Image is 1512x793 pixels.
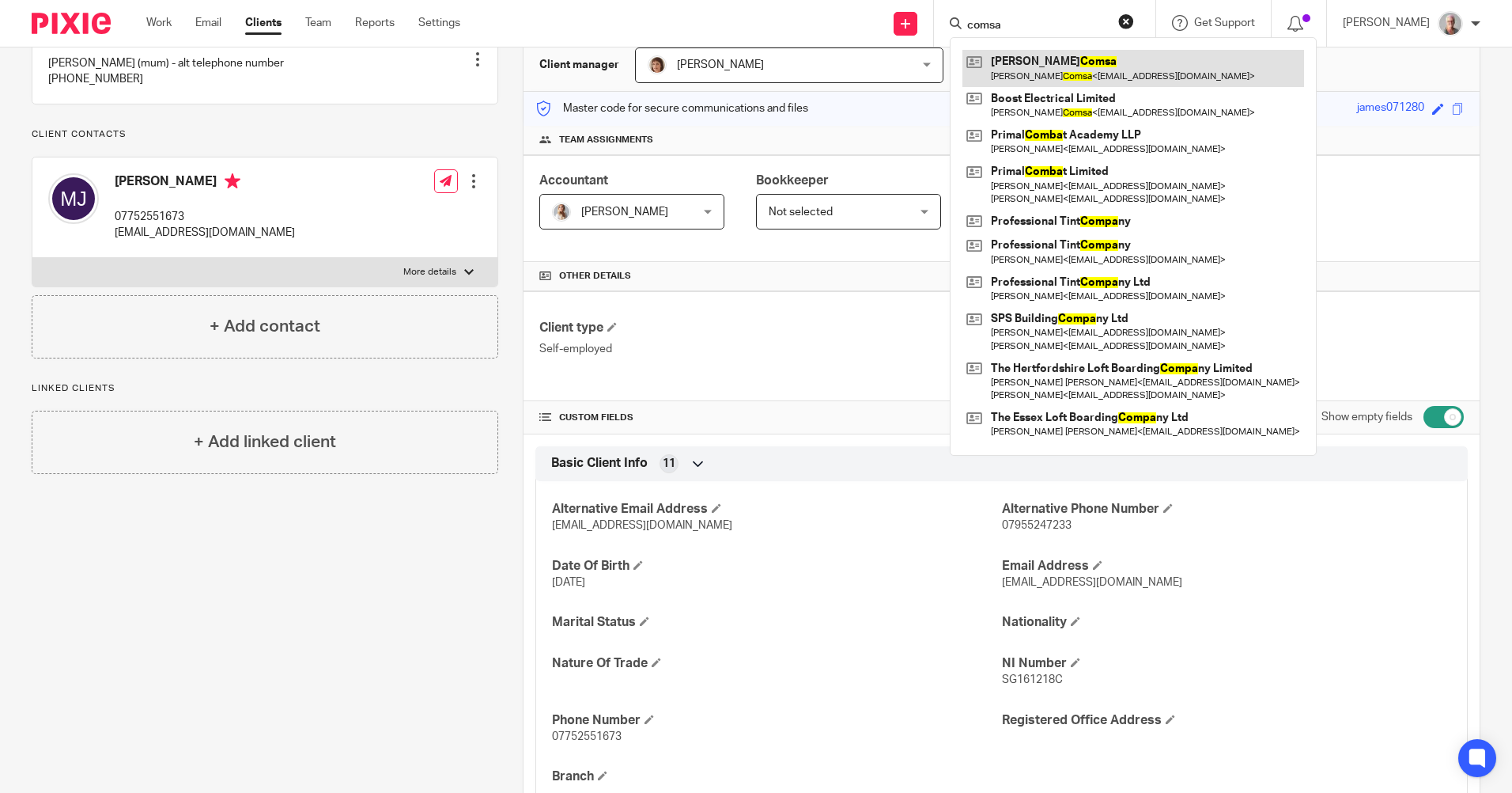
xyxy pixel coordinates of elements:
span: Other details [559,270,631,283]
p: 07752551673 [115,209,295,225]
img: IMG_9968.jpg [552,203,571,222]
h4: Nationality [1002,614,1451,631]
span: Team assignments [559,134,653,146]
h4: NI Number [1002,655,1451,672]
img: Pixie%204.jpg [648,55,667,74]
h4: Nature Of Trade [552,655,1001,672]
label: Show empty fields [1321,409,1412,425]
a: Work [146,15,172,31]
span: Not selected [769,207,833,218]
p: [EMAIL_ADDRESS][DOMAIN_NAME] [115,225,295,241]
h4: Alternative Email Address [552,501,1001,518]
span: 07955247233 [1002,520,1072,531]
span: [EMAIL_ADDRESS][DOMAIN_NAME] [552,520,732,531]
span: Get Support [1194,17,1255,28]
p: Linked clients [32,382,498,395]
div: james071280 [1357,100,1424,118]
a: Settings [418,15,460,31]
img: svg%3E [48,173,99,224]
h4: Alternative Phone Number [1002,501,1451,518]
p: Master code for secure communications and files [535,101,808,116]
h4: CUSTOM FIELDS [539,412,1001,424]
a: Email [195,15,221,31]
p: Client contacts [32,128,498,141]
h4: Date Of Birth [552,558,1001,575]
a: Clients [245,15,282,31]
span: 07752551673 [552,731,622,742]
a: Team [305,15,331,31]
h4: Marital Status [552,614,1001,631]
a: Reports [355,15,395,31]
h4: Phone Number [552,712,1001,729]
p: Self-employed [539,341,1001,357]
h4: Email Address [1002,558,1451,575]
img: Pixie [32,13,111,34]
span: [PERSON_NAME] [677,59,764,70]
h4: Branch [552,768,1001,785]
span: Accountant [539,174,608,187]
p: [PERSON_NAME] [1343,15,1430,31]
h4: Registered Office Address [1002,712,1451,729]
h4: + Add linked client [194,430,336,454]
span: SG161218C [1002,674,1063,685]
h4: Client type [539,320,1001,336]
span: Basic Client Info [551,455,648,472]
span: [DATE] [552,577,585,588]
h3: Client manager [539,57,619,73]
h4: + Add contact [210,314,320,339]
span: Bookkeeper [756,174,829,187]
h4: [PERSON_NAME] [115,173,295,193]
button: Clear [1118,13,1134,29]
span: 11 [663,456,675,472]
p: More details [403,266,456,279]
span: [PERSON_NAME] [581,207,668,218]
span: [EMAIL_ADDRESS][DOMAIN_NAME] [1002,577,1182,588]
img: KR%20update.jpg [1438,11,1463,36]
input: Search [966,19,1108,33]
i: Primary [225,173,240,189]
